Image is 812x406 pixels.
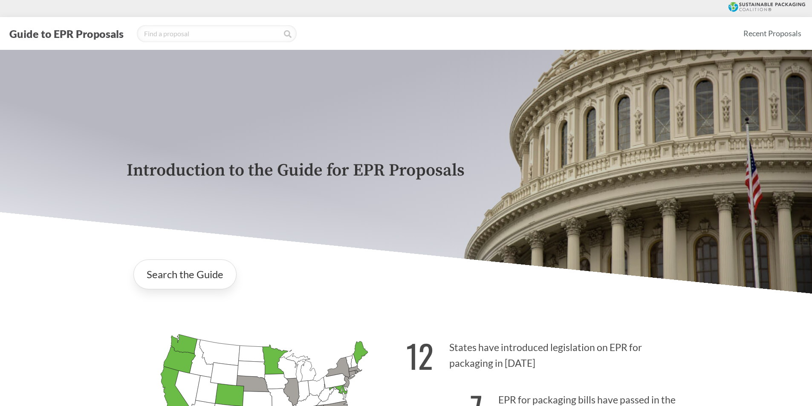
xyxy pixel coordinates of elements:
[133,259,237,289] a: Search the Guide
[406,332,433,379] strong: 12
[127,161,686,180] p: Introduction to the Guide for EPR Proposals
[137,25,297,42] input: Find a proposal
[740,24,805,43] a: Recent Proposals
[406,327,686,379] p: States have introduced legislation on EPR for packaging in [DATE]
[7,27,126,40] button: Guide to EPR Proposals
